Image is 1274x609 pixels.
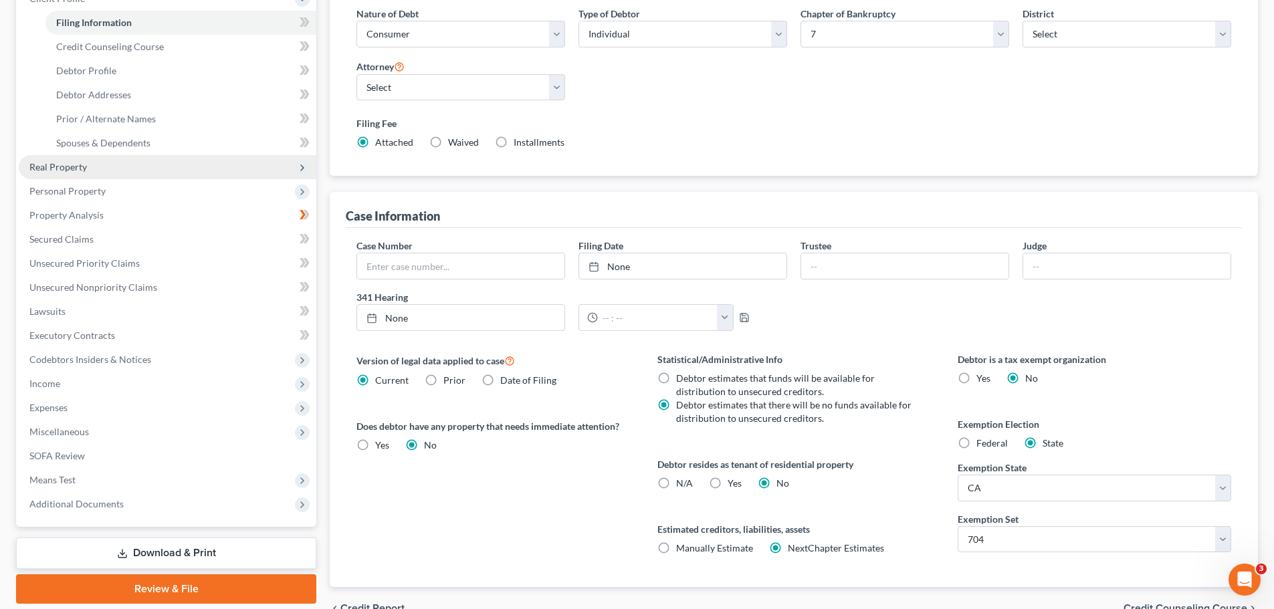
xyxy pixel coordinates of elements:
label: Judge [1023,239,1047,253]
a: SOFA Review [19,444,316,468]
iframe: Intercom live chat [1229,564,1261,596]
a: Unsecured Nonpriority Claims [19,275,316,299]
span: Lawsuits [29,306,66,317]
span: Expenses [29,402,68,413]
span: Real Property [29,161,87,172]
label: Chapter of Bankruptcy [801,7,895,21]
span: Date of Filing [500,374,556,386]
label: Debtor is a tax exempt organization [958,352,1231,366]
label: Version of legal data applied to case [356,352,630,368]
span: Additional Documents [29,498,124,509]
span: Prior / Alternate Names [56,113,156,124]
a: Property Analysis [19,203,316,227]
label: Filing Date [578,239,623,253]
label: Does debtor have any property that needs immediate attention? [356,419,630,433]
a: Debtor Addresses [45,83,316,107]
span: Debtor estimates that funds will be available for distribution to unsecured creditors. [676,372,875,397]
span: Current [375,374,409,386]
label: 341 Hearing [350,290,794,304]
a: Debtor Profile [45,59,316,83]
span: SOFA Review [29,450,85,461]
label: Trustee [801,239,831,253]
a: None [357,305,564,330]
span: N/A [676,477,693,489]
a: Executory Contracts [19,324,316,348]
span: Personal Property [29,185,106,197]
a: Lawsuits [19,299,316,324]
span: Prior [443,374,465,386]
span: Secured Claims [29,233,94,245]
span: Yes [375,439,389,451]
a: Prior / Alternate Names [45,107,316,131]
span: Unsecured Priority Claims [29,257,140,269]
span: Income [29,378,60,389]
span: No [424,439,437,451]
label: Attorney [356,58,405,74]
a: Filing Information [45,11,316,35]
span: No [1025,372,1038,384]
input: -- : -- [598,305,718,330]
label: Statistical/Administrative Info [657,352,931,366]
div: Case Information [346,208,440,224]
span: Filing Information [56,17,132,28]
span: No [776,477,789,489]
label: Case Number [356,239,413,253]
input: -- [801,253,1008,279]
a: Spouses & Dependents [45,131,316,155]
label: Type of Debtor [578,7,640,21]
span: Property Analysis [29,209,104,221]
span: Waived [448,136,479,148]
span: Spouses & Dependents [56,137,150,148]
label: Filing Fee [356,116,1231,130]
a: Download & Print [16,537,316,569]
a: None [579,253,786,279]
span: Unsecured Nonpriority Claims [29,281,157,293]
span: Manually Estimate [676,542,753,554]
span: 3 [1256,564,1267,574]
input: Enter case number... [357,253,564,279]
a: Unsecured Priority Claims [19,251,316,275]
a: Secured Claims [19,227,316,251]
span: Credit Counseling Course [56,41,164,52]
span: Installments [514,136,564,148]
span: Executory Contracts [29,330,115,341]
span: Means Test [29,474,76,485]
span: Miscellaneous [29,426,89,437]
span: Yes [976,372,990,384]
span: State [1043,437,1063,449]
label: Debtor resides as tenant of residential property [657,457,931,471]
span: Attached [375,136,413,148]
label: Estimated creditors, liabilities, assets [657,522,931,536]
a: Review & File [16,574,316,604]
label: Nature of Debt [356,7,419,21]
label: Exemption State [958,461,1027,475]
span: Yes [728,477,742,489]
input: -- [1023,253,1231,279]
label: District [1023,7,1054,21]
span: NextChapter Estimates [788,542,884,554]
span: Debtor Profile [56,65,116,76]
span: Codebtors Insiders & Notices [29,354,151,365]
span: Debtor Addresses [56,89,131,100]
span: Federal [976,437,1008,449]
label: Exemption Election [958,417,1231,431]
a: Credit Counseling Course [45,35,316,59]
span: Debtor estimates that there will be no funds available for distribution to unsecured creditors. [676,399,912,424]
label: Exemption Set [958,512,1019,526]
